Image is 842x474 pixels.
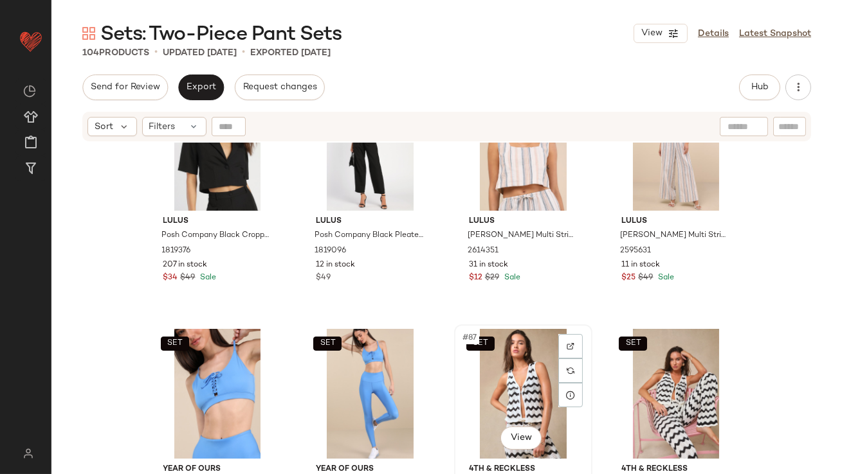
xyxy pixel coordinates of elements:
span: View [641,28,663,39]
span: $49 [638,272,653,284]
span: Lulus [163,216,272,227]
p: Exported [DATE] [250,46,331,60]
img: svg%3e [567,367,574,374]
img: 12717061_2612691.jpg [306,329,435,459]
span: 11 in stock [621,259,660,271]
button: View [500,426,542,450]
span: SET [472,339,488,348]
span: View [510,433,532,443]
span: 104 [82,48,99,58]
span: • [242,45,245,60]
a: Details [698,27,729,40]
span: • [154,45,158,60]
button: SET [313,337,342,351]
span: #87 [461,331,479,344]
button: Hub [739,75,780,100]
span: [PERSON_NAME] Multi Striped Tank Top [468,230,576,241]
span: Send for Review [90,82,160,92]
span: Lulus [316,216,425,227]
button: SET [466,337,495,351]
span: 1819376 [162,245,191,257]
span: Hub [751,82,769,92]
span: $34 [163,272,178,284]
span: 2595631 [620,245,651,257]
span: $29 [485,272,499,284]
button: Send for Review [82,75,168,100]
span: $12 [469,272,482,284]
img: 12717181_2612631.jpg [153,329,282,459]
span: Sale [198,274,217,282]
span: Lulus [621,216,730,227]
span: Sets: Two-Piece Pant Sets [100,22,342,48]
img: heart_red.DM2ytmEG.svg [18,28,44,54]
span: 207 in stock [163,259,208,271]
img: svg%3e [23,85,36,98]
span: Posh Company Black Pleated High-Waisted Trouser Pants [315,230,423,241]
span: Lulus [469,216,578,227]
div: Products [82,46,149,60]
span: 1819096 [315,245,346,257]
span: 12 in stock [316,259,355,271]
img: svg%3e [15,448,41,459]
button: View [634,24,688,43]
span: 31 in stock [469,259,508,271]
span: $49 [316,272,331,284]
button: Request changes [235,75,325,100]
img: svg%3e [82,27,95,40]
span: SET [167,339,183,348]
span: Sale [655,274,674,282]
img: 12431661_2561251.jpg [459,329,588,459]
img: 12432181_2561271.jpg [611,329,740,459]
span: Sort [95,120,113,134]
img: svg%3e [567,342,574,350]
span: $25 [621,272,636,284]
button: SET [161,337,189,351]
span: $49 [181,272,196,284]
a: Latest Snapshot [739,27,811,40]
span: Posh Company Black Cropped Short Sleeve Blazer [162,230,271,241]
span: Export [186,82,216,92]
span: Request changes [243,82,317,92]
span: [PERSON_NAME] Multi Striped Wide-Leg Pants [620,230,729,241]
button: Export [178,75,224,100]
span: Filters [149,120,176,134]
span: SET [625,339,641,348]
button: SET [619,337,647,351]
span: 2614351 [468,245,499,257]
p: updated [DATE] [163,46,237,60]
span: Sale [502,274,520,282]
span: SET [320,339,336,348]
